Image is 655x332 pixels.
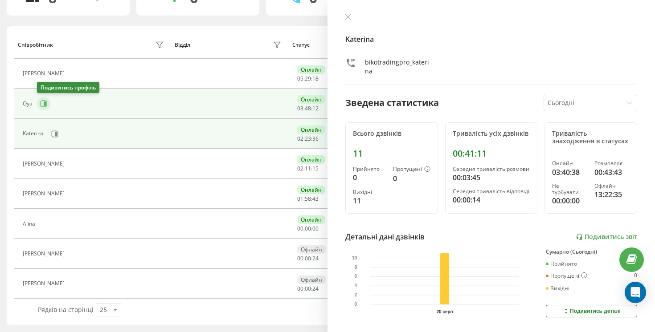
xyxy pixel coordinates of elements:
[546,249,637,255] div: Сумарно (Сьогодні)
[297,245,326,254] div: Офлайн
[297,286,319,292] div: : :
[594,189,630,200] div: 13:22:35
[18,42,53,48] div: Співробітник
[594,167,630,178] div: 00:43:43
[355,302,357,307] text: 0
[552,160,587,166] div: Онлайн
[312,105,319,112] span: 12
[305,225,311,232] span: 00
[365,58,431,76] div: bikotradingpro_katerina
[305,135,311,142] span: 23
[353,166,386,172] div: Прийнято
[23,190,67,197] div: [PERSON_NAME]
[345,231,425,242] div: Детальні дані дзвінків
[305,255,311,262] span: 00
[23,251,67,257] div: [PERSON_NAME]
[393,166,430,173] div: Пропущені
[312,255,319,262] span: 24
[352,255,357,260] text: 10
[305,195,311,202] span: 58
[37,82,99,93] div: Подивитись профіль
[552,183,587,196] div: Не турбувати
[23,221,37,227] div: Alina
[312,285,319,292] span: 24
[345,96,439,109] div: Зведена статистика
[355,274,357,279] text: 6
[23,280,67,287] div: [PERSON_NAME]
[453,148,530,159] div: 00:41:11
[353,172,386,183] div: 0
[297,105,303,112] span: 03
[353,195,386,206] div: 11
[297,136,319,142] div: : :
[355,293,357,298] text: 2
[175,42,190,48] div: Відділ
[297,155,325,164] div: Онлайн
[453,188,530,194] div: Середня тривалість відповіді
[453,166,530,172] div: Середня тривалість розмови
[297,225,303,232] span: 00
[297,76,319,82] div: : :
[23,130,46,137] div: Katerina
[297,226,319,232] div: : :
[312,165,319,172] span: 15
[562,308,621,315] div: Подивитись деталі
[576,233,637,241] a: Подивитись звіт
[453,130,530,138] div: Тривалість усіх дзвінків
[625,282,646,303] div: Open Intercom Messenger
[297,95,325,104] div: Онлайн
[355,265,357,270] text: 8
[23,161,67,167] div: [PERSON_NAME]
[312,135,319,142] span: 36
[594,160,630,166] div: Розмовляє
[552,167,587,178] div: 03:40:38
[305,285,311,292] span: 00
[297,215,325,224] div: Онлайн
[594,183,630,189] div: Офлайн
[453,194,530,205] div: 00:00:14
[345,34,637,45] h4: Katerina
[297,186,325,194] div: Онлайн
[297,195,303,202] span: 01
[312,75,319,82] span: 18
[297,166,319,172] div: : :
[305,165,311,172] span: 11
[297,135,303,142] span: 02
[552,195,587,206] div: 00:00:00
[297,196,319,202] div: : :
[453,172,530,183] div: 00:03:45
[100,305,107,314] div: 25
[23,101,35,107] div: Oya
[297,65,325,74] div: Онлайн
[546,272,587,279] div: Пропущені
[546,261,577,267] div: Прийнято
[393,173,430,184] div: 0
[552,130,630,145] div: Тривалість знаходження в статусах
[355,283,357,288] text: 4
[353,189,386,195] div: Вихідні
[353,148,430,159] div: 11
[297,126,325,134] div: Онлайн
[312,195,319,202] span: 43
[353,130,430,138] div: Всього дзвінків
[546,305,637,317] button: Подивитись деталі
[23,70,67,77] div: [PERSON_NAME]
[297,255,319,262] div: : :
[297,75,303,82] span: 05
[297,165,303,172] span: 02
[297,275,326,284] div: Офлайн
[297,285,303,292] span: 00
[38,305,94,314] span: Рядків на сторінці
[297,255,303,262] span: 00
[546,285,569,292] div: Вихідні
[305,75,311,82] span: 29
[297,105,319,112] div: : :
[437,309,453,314] text: 20 серп
[292,42,310,48] div: Статус
[312,225,319,232] span: 00
[634,272,637,279] div: 0
[305,105,311,112] span: 48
